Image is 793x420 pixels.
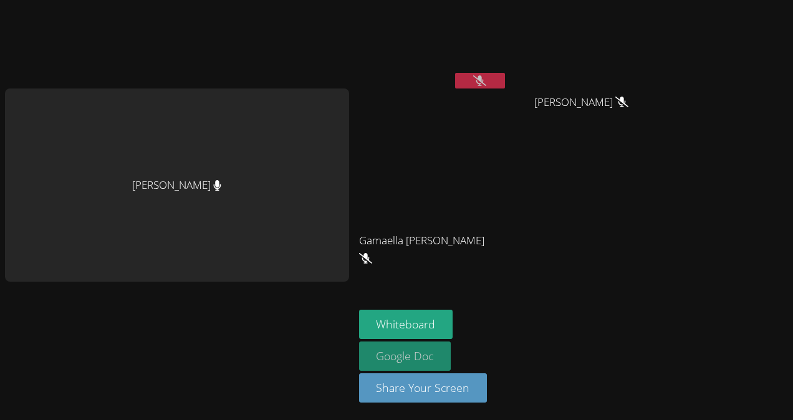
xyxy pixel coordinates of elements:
button: Whiteboard [359,310,453,339]
span: [PERSON_NAME] [534,93,628,112]
a: Google Doc [359,341,451,371]
span: Gamaella [PERSON_NAME] [359,232,497,268]
button: Share Your Screen [359,373,488,403]
div: [PERSON_NAME] [5,88,349,282]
